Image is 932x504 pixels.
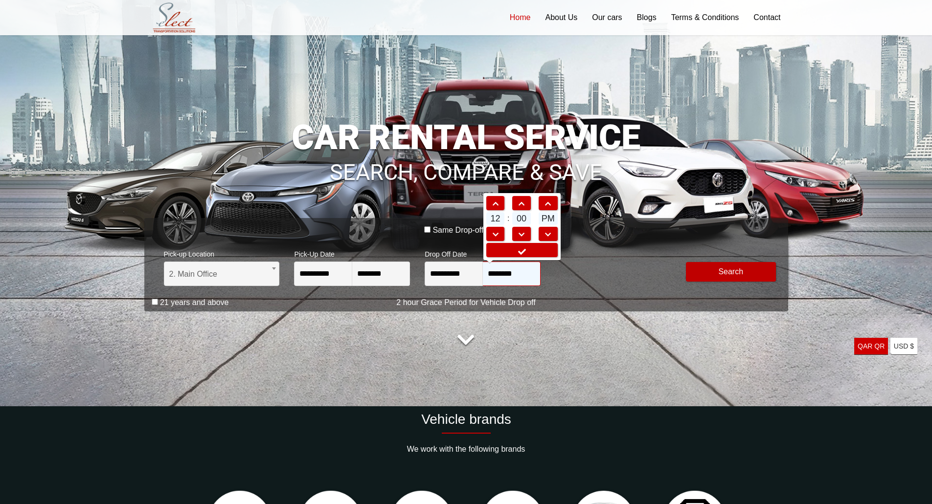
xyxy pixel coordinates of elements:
span: Pick-Up Date [294,244,410,262]
td: : [505,211,511,226]
h1: SEARCH, COMPARE & SAVE [144,147,788,184]
h2: Vehicle brands [144,411,788,428]
label: Same Drop-off Location [432,225,515,235]
a: QAR QR [854,338,888,355]
p: 2 hour Grace Period for Vehicle Drop off [144,297,788,308]
span: 2. Main Office [169,262,274,286]
img: Select Rent a Car [147,1,202,35]
label: 21 years and above [160,298,229,307]
span: Pick-up Location [164,244,280,262]
p: We work with the following brands [144,443,788,455]
button: Modify Search [686,262,776,282]
span: 00 [512,212,531,225]
h1: CAR RENTAL SERVICE [144,120,788,154]
span: Drop Off Date [425,244,541,262]
span: PM [539,212,558,225]
span: 12 [486,212,505,225]
a: USD $ [890,338,917,355]
span: 2. Main Office [164,262,280,286]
